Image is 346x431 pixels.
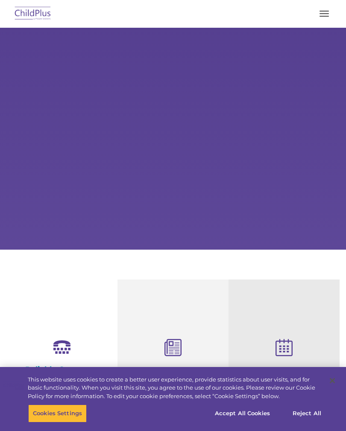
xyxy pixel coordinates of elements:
div: This website uses cookies to create a better user experience, provide statistics about user visit... [28,376,322,401]
h4: Reliable Customer Support [13,365,111,384]
h4: Child Development Assessments in ChildPlus [124,366,222,394]
img: ChildPlus by Procare Solutions [13,4,53,24]
button: Cookies Settings [28,405,87,422]
h4: Free Regional Meetings [235,366,333,376]
button: Accept All Cookies [210,405,275,422]
button: Close [323,371,342,390]
button: Reject All [280,405,334,422]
